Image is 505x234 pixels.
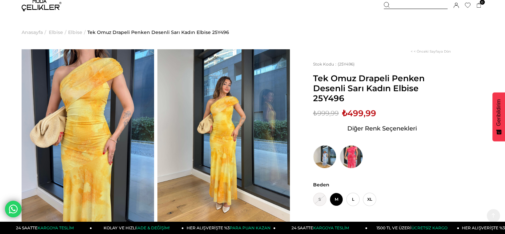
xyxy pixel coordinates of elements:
[22,15,43,49] a: Anasayfa
[368,222,460,234] a: 1500 TL VE ÜZERİÜCRETSİZ KARGO
[313,62,355,67] span: (25Y496)
[87,15,229,49] a: Tek Omuz Drapeli Penken Desenli Sarı Kadın Elbise 25Y496
[346,193,360,206] span: L
[313,145,336,168] img: Tek Omuz Drapeli Penken Desenli Mavi Kadın Elbise 25Y496
[92,222,184,234] a: KOLAY VE HIZLIİADE & DEĞİŞİM!
[49,15,63,49] a: Elbise
[136,225,169,230] span: İADE & DEĞİŞİM!
[157,49,290,226] img: Penken elbise 25Y496
[184,222,276,234] a: HER ALIŞVERİŞTE %3PARA PUAN KAZAN
[476,3,481,8] a: 0
[347,123,417,134] span: Diğer Renk Seçenekleri
[276,222,368,234] a: 24 SAATTEKARGOYA TESLİM
[313,62,338,67] span: Stok Kodu
[68,15,87,49] li: >
[230,225,271,230] span: PARA PUAN KAZAN
[49,15,68,49] li: >
[411,49,451,54] a: < < Önceki Sayfaya Dön
[330,193,343,206] span: M
[68,15,82,49] a: Elbise
[411,225,448,230] span: ÜCRETSİZ KARGO
[342,108,376,118] span: ₺499,99
[415,221,451,233] div: Güvenli Alışveriş
[364,221,404,233] div: Müşteri Hizmetleri
[0,222,92,234] a: 24 SAATTEKARGOYA TESLİM
[313,108,339,118] span: ₺999,99
[340,145,363,168] img: Tek Omuz Drapeli Penken Desenli Pembe Kadın Elbise 25Y496
[38,225,73,230] span: KARGOYA TESLİM
[313,73,451,103] span: Tek Omuz Drapeli Penken Desenli Sarı Kadın Elbise 25Y496
[313,225,349,230] span: KARGOYA TESLİM
[492,93,505,141] button: Geribildirim - Show survey
[313,193,326,206] span: S
[313,182,451,188] span: Beden
[22,49,154,226] img: Penken elbise 25Y496
[324,221,354,233] div: Hızlı Teslimat
[496,99,502,126] span: Geribildirim
[363,193,376,206] span: XL
[22,15,48,49] li: >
